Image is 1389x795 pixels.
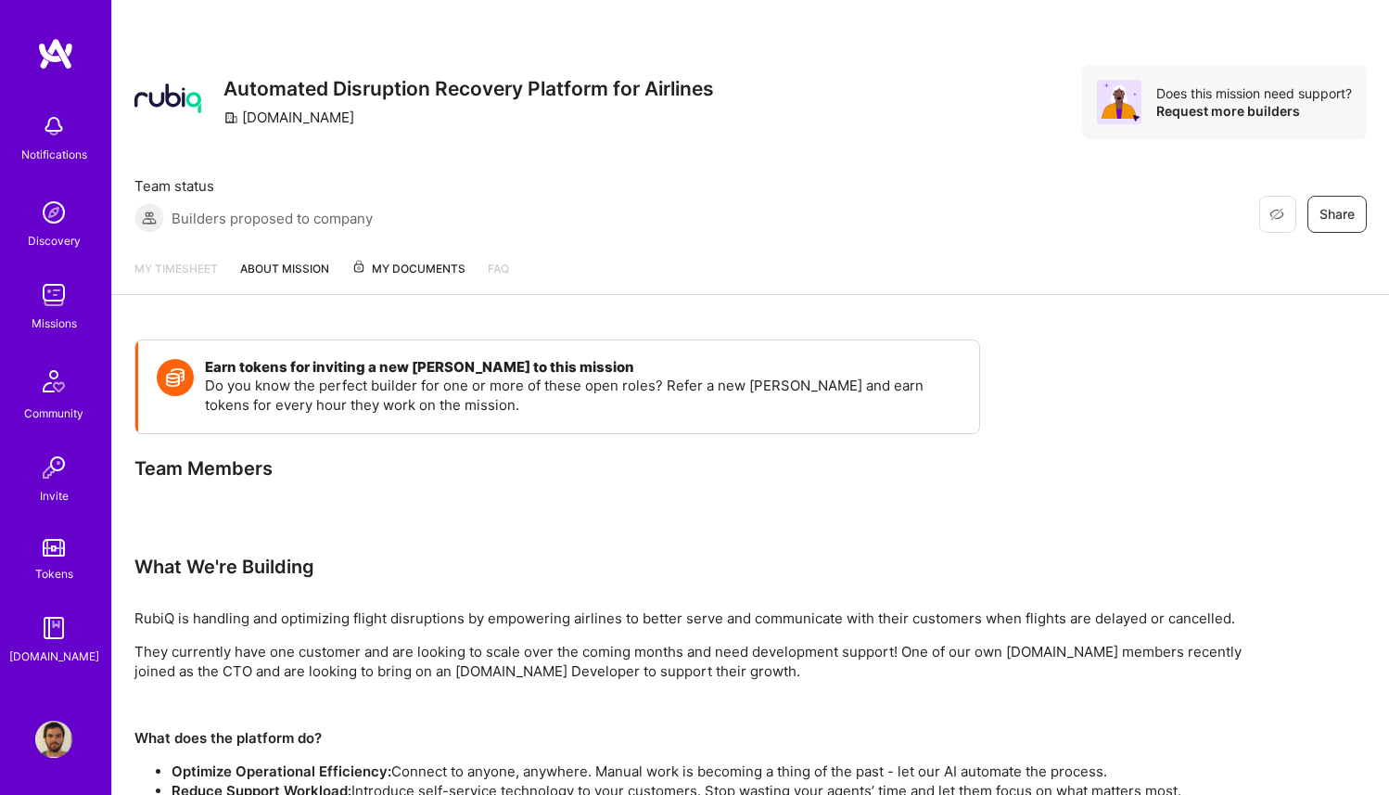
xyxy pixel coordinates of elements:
[223,108,354,127] div: [DOMAIN_NAME]
[24,404,83,423] div: Community
[172,209,373,228] span: Builders proposed to company
[134,609,1247,628] p: RubiQ is handling and optimizing flight disruptions by empowering airlines to better serve and co...
[37,37,74,71] img: logo
[32,359,76,404] img: Community
[35,721,72,758] img: User Avatar
[205,359,961,376] h4: Earn tokens for inviting a new [PERSON_NAME] to this mission
[223,77,714,100] h3: Automated Disruption Recovery Platform for Airlines
[32,314,77,333] div: Missions
[157,359,194,396] img: Token icon
[35,194,72,231] img: discovery
[488,259,509,294] a: FAQ
[35,609,72,647] img: guide book
[21,145,87,164] div: Notifications
[134,176,373,196] span: Team status
[172,763,391,780] strong: Optimize Operational Efficiency:
[134,456,980,481] div: Team Members
[35,564,73,583] div: Tokens
[1156,102,1352,120] div: Request more builders
[205,376,961,415] p: Do you know the perfect builder for one or more of these open roles? Refer a new [PERSON_NAME] an...
[134,555,1247,579] div: What We're Building
[134,729,322,747] strong: What does the platform do?
[1269,207,1284,222] i: icon EyeClosed
[172,762,1247,781] li: Connect to anyone, anywhere. Manual work is becoming a thing of the past - let our AI automate th...
[28,231,81,250] div: Discovery
[134,83,201,113] img: Company Logo
[40,486,69,506] div: Invite
[134,642,1247,681] p: They currently have one customer and are looking to scale over the coming months and need develop...
[35,108,72,145] img: bell
[351,259,465,279] span: My Documents
[240,259,329,294] a: About Mission
[1319,205,1355,224] span: Share
[134,203,164,233] img: Builders proposed to company
[1097,80,1141,124] img: Avatar
[35,276,72,314] img: teamwork
[31,721,77,758] a: User Avatar
[1156,84,1352,102] div: Does this mission need support?
[351,259,465,294] a: My Documents
[43,539,65,557] img: tokens
[223,110,238,125] i: icon CompanyGray
[134,259,218,294] a: My timesheet
[35,449,72,486] img: Invite
[9,647,99,666] div: [DOMAIN_NAME]
[1307,196,1367,233] button: Share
